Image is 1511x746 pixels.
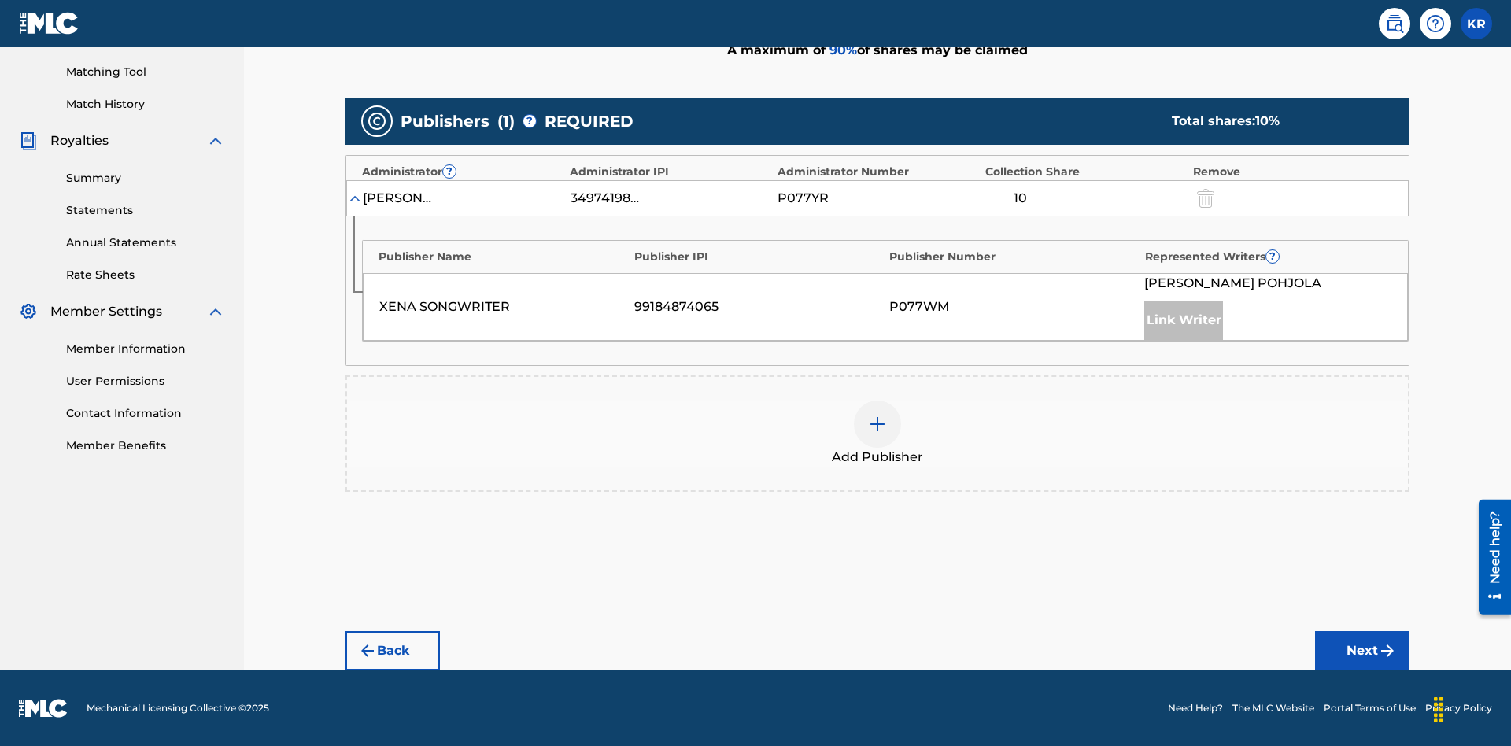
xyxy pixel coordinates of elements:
img: Member Settings [19,302,38,321]
span: 10 % [1255,113,1280,128]
a: Match History [66,96,225,113]
a: Statements [66,202,225,219]
span: Member Settings [50,302,162,321]
button: Back [345,631,440,670]
span: Add Publisher [832,448,923,467]
a: Matching Tool [66,64,225,80]
span: REQUIRED [545,109,634,133]
div: Administrator IPI [570,164,770,180]
span: ? [443,165,456,178]
a: Portal Terms of Use [1324,701,1416,715]
div: User Menu [1461,8,1492,39]
img: expand [206,131,225,150]
img: expand-cell-toggle [347,190,363,206]
div: Publisher Number [889,249,1137,265]
a: Privacy Policy [1425,701,1492,715]
img: 7ee5dd4eb1f8a8e3ef2f.svg [358,641,377,660]
img: Royalties [19,131,38,150]
a: Annual Statements [66,235,225,251]
span: Mechanical Licensing Collective © 2025 [87,701,269,715]
a: Need Help? [1168,701,1223,715]
img: expand [206,302,225,321]
span: ? [523,115,536,127]
button: Next [1315,631,1409,670]
div: Remove [1193,164,1393,180]
a: User Permissions [66,373,225,390]
a: Summary [66,170,225,186]
div: Administrator [362,164,562,180]
img: MLC Logo [19,12,79,35]
a: The MLC Website [1232,701,1314,715]
img: help [1426,14,1445,33]
iframe: Chat Widget [1432,670,1511,746]
a: Member Benefits [66,438,225,454]
iframe: Resource Center [1467,493,1511,622]
div: Drag [1426,686,1451,733]
img: f7272a7cc735f4ea7f67.svg [1378,641,1397,660]
span: ? [1266,250,1279,263]
div: Help [1420,8,1451,39]
div: Collection Share [985,164,1185,180]
div: Publisher Name [379,249,626,265]
a: Rate Sheets [66,267,225,283]
a: Contact Information [66,405,225,422]
div: 99184874065 [634,297,881,316]
div: Administrator Number [778,164,977,180]
img: publishers [368,112,386,131]
span: 90 % [829,42,857,57]
div: Total shares: [1172,112,1378,131]
span: Publishers [401,109,490,133]
img: logo [19,699,68,718]
div: P077WM [889,297,1136,316]
a: Member Information [66,341,225,357]
span: ( 1 ) [497,109,515,133]
div: A maximum of of shares may be claimed [345,10,1409,90]
span: Royalties [50,131,109,150]
a: Public Search [1379,8,1410,39]
div: Publisher IPI [634,249,882,265]
div: Represented Writers [1145,249,1393,265]
span: [PERSON_NAME] POHJOLA [1144,274,1321,293]
img: search [1385,14,1404,33]
div: XENA SONGWRITER [379,297,626,316]
img: add [868,415,887,434]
